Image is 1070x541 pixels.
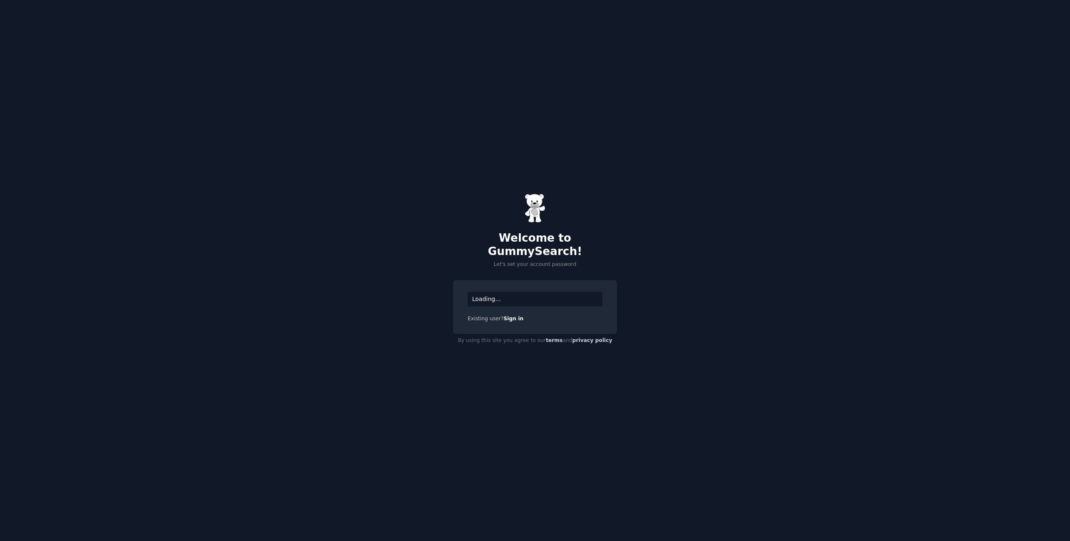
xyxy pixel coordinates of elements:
h2: Welcome to GummySearch! [453,232,617,258]
a: Sign in [504,316,524,322]
a: terms [546,337,563,343]
div: Loading... [468,292,602,306]
p: Let's set your account password [453,261,617,268]
img: Gummy Bear [525,194,545,223]
span: Existing user? [468,316,504,322]
a: privacy policy [572,337,612,343]
div: By using this site you agree to our and [453,334,617,347]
